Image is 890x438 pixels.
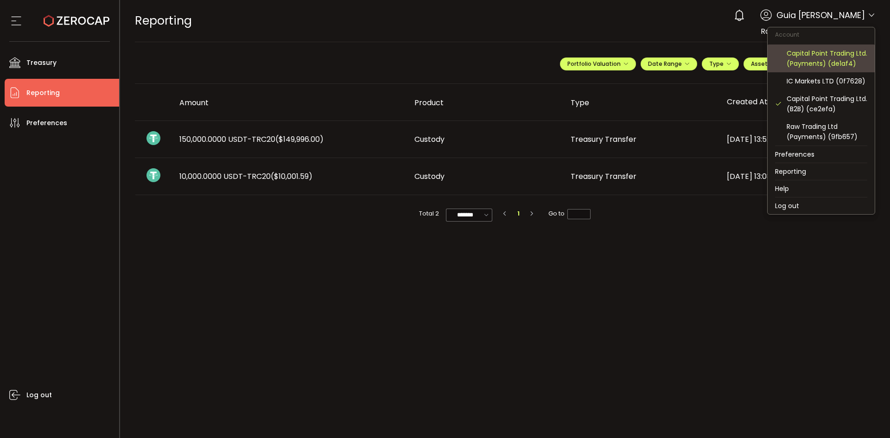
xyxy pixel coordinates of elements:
span: Treasury Transfer [571,134,636,145]
span: Custody [414,171,445,182]
button: Portfolio Valuation [560,57,636,70]
span: Log out [26,388,52,402]
li: Preferences [768,146,875,163]
span: Total 2 [419,209,439,219]
span: Reporting [26,86,60,100]
span: Account [768,31,807,38]
span: Date Range [648,60,690,68]
img: usdt_portfolio.svg [146,168,160,182]
li: Help [768,180,875,197]
li: 1 [513,209,523,219]
span: Portfolio Valuation [567,60,629,68]
span: Type [709,60,731,68]
span: Preferences [26,116,67,130]
span: Treasury Transfer [571,171,636,182]
span: 10,000.0000 USDT-TRC20 [179,171,312,182]
div: [DATE] 13:52:47 [719,134,876,145]
div: Product [407,97,563,108]
div: Created At [719,95,876,110]
span: Asset [751,60,768,68]
span: ($149,996.00) [275,134,324,145]
div: [DATE] 13:08:29 [719,171,876,182]
span: Guia [PERSON_NAME] [776,9,865,21]
img: usdt_portfolio.svg [146,131,160,145]
div: Raw Trading Ltd (Payments) (9fb657) [787,121,867,142]
iframe: Chat Widget [782,338,890,438]
span: Custody [414,134,445,145]
button: Date Range [641,57,697,70]
span: ($10,001.59) [271,171,312,182]
button: Type [702,57,739,70]
span: 150,000.0000 USDT-TRC20 [179,134,324,145]
button: Asset [744,57,783,70]
span: Treasury [26,56,57,70]
span: Raw Trading Mauritius Ltd (B2B) [761,26,875,37]
div: Capital Point Trading Ltd. (B2B) (ce2efa) [787,94,867,114]
span: Go to [548,209,591,219]
li: Log out [768,197,875,214]
span: Reporting [135,13,192,29]
div: Type [563,97,719,108]
div: IC Markets LTD (0f7628) [787,76,867,86]
div: Amount [172,97,407,108]
li: Reporting [768,163,875,180]
div: Capital Point Trading Ltd. (Payments) (de1af4) [787,48,867,69]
